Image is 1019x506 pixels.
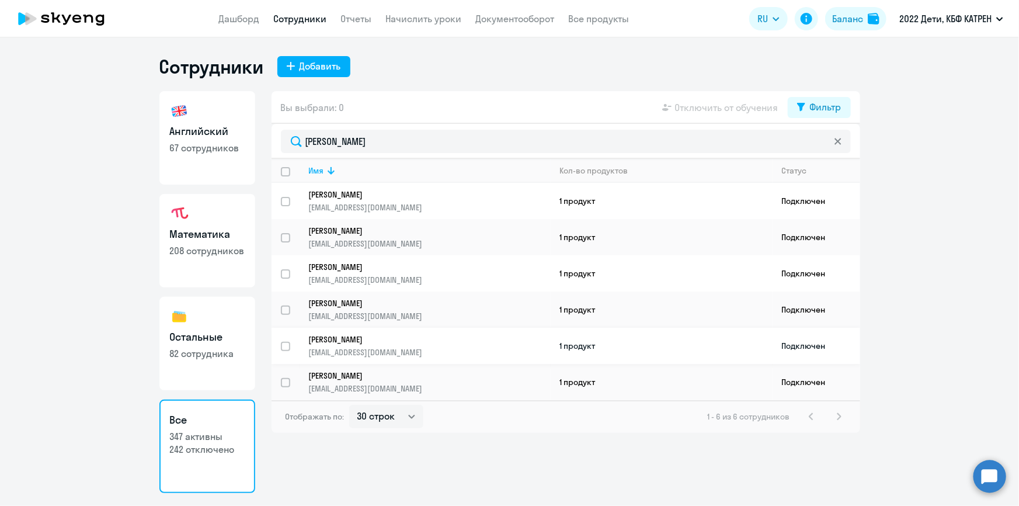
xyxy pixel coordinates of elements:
[476,13,555,25] a: Документооборот
[309,334,534,345] p: [PERSON_NAME]
[170,330,245,345] h3: Остальные
[708,411,790,422] span: 1 - 6 из 6 сотрудников
[773,219,860,255] td: Подключен
[773,183,860,219] td: Подключен
[309,311,550,321] p: [EMAIL_ADDRESS][DOMAIN_NAME]
[170,205,189,223] img: math
[274,13,327,25] a: Сотрудники
[159,91,255,185] a: Английский67 сотрудников
[868,13,879,25] img: balance
[309,275,550,285] p: [EMAIL_ADDRESS][DOMAIN_NAME]
[757,12,768,26] span: RU
[309,334,550,358] a: [PERSON_NAME][EMAIL_ADDRESS][DOMAIN_NAME]
[170,307,189,326] img: others
[773,328,860,364] td: Подключен
[170,430,245,443] p: 347 активны
[309,370,534,381] p: [PERSON_NAME]
[170,347,245,360] p: 82 сотрудника
[286,411,345,422] span: Отображать по:
[309,347,550,358] p: [EMAIL_ADDRESS][DOMAIN_NAME]
[832,12,863,26] div: Баланс
[560,165,772,176] div: Кол-во продуктов
[551,219,773,255] td: 1 продукт
[309,370,550,394] a: [PERSON_NAME][EMAIL_ADDRESS][DOMAIN_NAME]
[788,97,851,118] button: Фильтр
[782,165,860,176] div: Статус
[551,255,773,292] td: 1 продукт
[309,383,550,394] p: [EMAIL_ADDRESS][DOMAIN_NAME]
[309,226,534,236] p: [PERSON_NAME]
[773,292,860,328] td: Подключен
[309,165,550,176] div: Имя
[300,59,341,73] div: Добавить
[309,262,534,272] p: [PERSON_NAME]
[170,413,245,428] h3: Все
[309,189,534,200] p: [PERSON_NAME]
[551,328,773,364] td: 1 продукт
[170,124,245,139] h3: Английский
[277,56,350,77] button: Добавить
[309,165,324,176] div: Имя
[309,202,550,213] p: [EMAIL_ADDRESS][DOMAIN_NAME]
[899,12,992,26] p: 2022 Дети, КБФ КАТРЕН
[170,102,189,120] img: english
[309,189,550,213] a: [PERSON_NAME][EMAIL_ADDRESS][DOMAIN_NAME]
[341,13,372,25] a: Отчеты
[170,141,245,154] p: 67 сотрудников
[551,292,773,328] td: 1 продукт
[159,297,255,390] a: Остальные82 сотрудника
[159,55,263,78] h1: Сотрудники
[773,255,860,292] td: Подключен
[386,13,462,25] a: Начислить уроки
[170,244,245,257] p: 208 сотрудников
[309,226,550,249] a: [PERSON_NAME][EMAIL_ADDRESS][DOMAIN_NAME]
[773,364,860,400] td: Подключен
[551,364,773,400] td: 1 продукт
[309,298,534,309] p: [PERSON_NAME]
[309,238,550,249] p: [EMAIL_ADDRESS][DOMAIN_NAME]
[309,262,550,285] a: [PERSON_NAME][EMAIL_ADDRESS][DOMAIN_NAME]
[810,100,841,114] div: Фильтр
[159,400,255,493] a: Все347 активны242 отключено
[782,165,807,176] div: Статус
[749,7,788,30] button: RU
[219,13,260,25] a: Дашборд
[159,194,255,287] a: Математика208 сотрудников
[170,443,245,456] p: 242 отключено
[560,165,628,176] div: Кол-во продуктов
[281,100,345,115] span: Вы выбрали: 0
[170,227,245,242] h3: Математика
[309,298,550,321] a: [PERSON_NAME][EMAIL_ADDRESS][DOMAIN_NAME]
[893,5,1009,33] button: 2022 Дети, КБФ КАТРЕН
[825,7,886,30] button: Балансbalance
[569,13,630,25] a: Все продукты
[281,130,851,153] input: Поиск по имени, email, продукту или статусу
[551,183,773,219] td: 1 продукт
